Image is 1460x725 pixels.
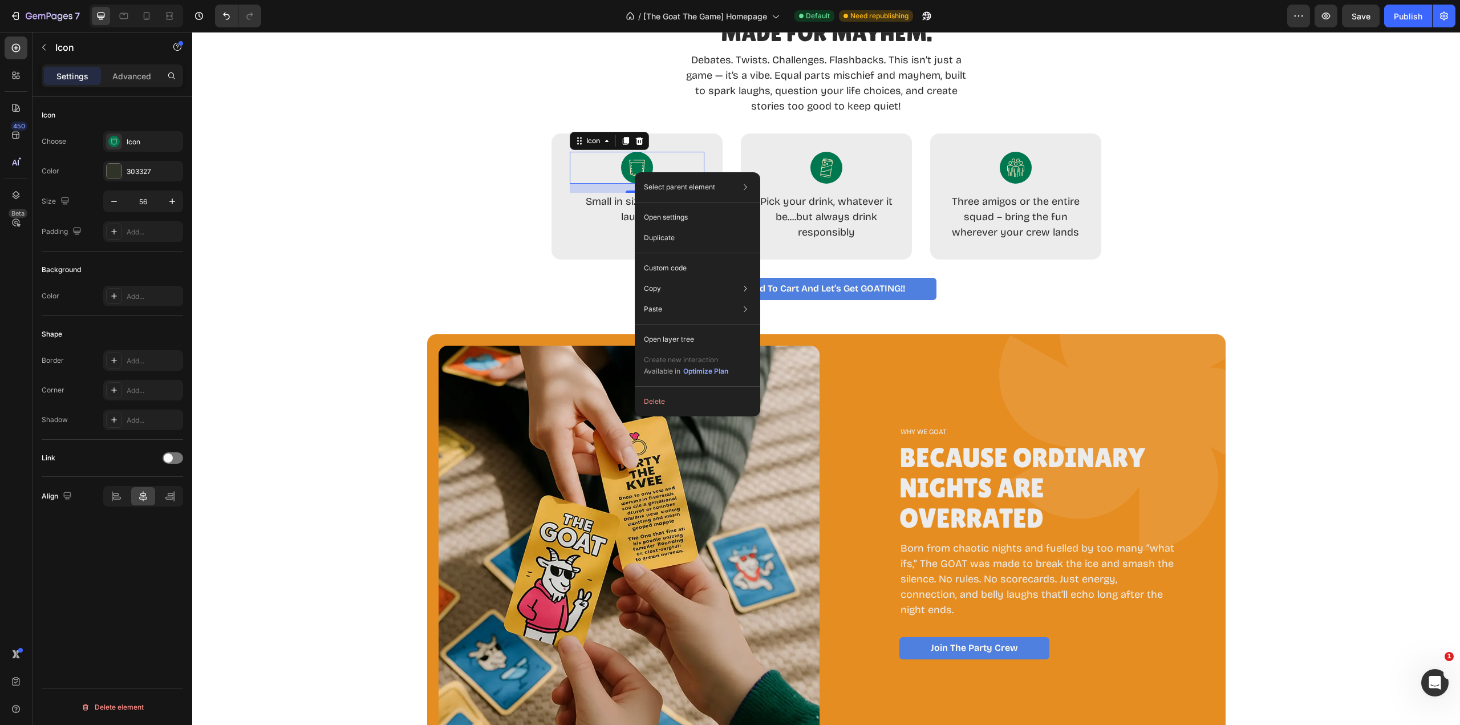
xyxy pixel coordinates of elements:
[644,233,675,243] p: Duplicate
[246,314,627,708] img: gempages_576833835258348128-ee94145c-8079-4d9d-aefc-c4b778d1f98a.webp
[708,396,983,405] p: WHY WE GOAT
[756,162,891,208] p: Three amigos or the entire squad – bring the fun wherever your crew lands
[644,283,661,294] p: Copy
[112,70,151,82] p: Advanced
[127,356,180,366] div: Add...
[1421,669,1449,696] iframe: Intercom live chat
[1342,5,1380,27] button: Save
[707,605,857,627] a: Join the Party Crew
[75,9,80,23] p: 7
[127,415,180,426] div: Add...
[1394,10,1422,22] div: Publish
[1445,652,1454,661] span: 1
[707,410,960,503] h2: Because Ordinary Nights Are Overrated
[683,366,728,376] div: Optimize Plan
[42,329,62,339] div: Shape
[81,700,144,714] div: Delete element
[1384,5,1432,27] button: Publish
[638,10,641,22] span: /
[644,182,715,192] p: Select parent element
[379,162,511,193] p: Small in size, huge on laughs
[639,391,756,412] button: Delete
[850,11,909,21] span: Need republishing
[42,385,64,395] div: Corner
[739,611,826,622] p: Join the Party Crew
[42,453,55,463] div: Link
[56,70,88,82] p: Settings
[192,32,1460,725] iframe: Design area
[42,698,183,716] button: Delete element
[127,137,180,147] div: Icon
[127,386,180,396] div: Add...
[9,209,27,218] div: Beta
[42,110,55,120] div: Icon
[215,5,261,27] div: Undo/Redo
[42,489,74,504] div: Align
[643,10,767,22] span: [The Goat The Game] Homepage
[5,5,85,27] button: 7
[55,40,152,54] p: Icon
[555,252,713,262] p: Add to Cart and Let’s Get GOATING!!
[644,334,694,345] p: Open layer tree
[42,355,64,366] div: Border
[644,354,729,366] p: Create new interaction
[644,304,662,314] p: Paste
[644,263,687,273] p: Custom code
[42,265,81,275] div: Background
[644,212,688,222] p: Open settings
[708,509,983,586] p: Born from chaotic nights and fuelled by too many “what ifs,” The GOAT was made to break the ice a...
[42,136,66,147] div: Choose
[806,11,830,21] span: Default
[11,121,27,131] div: 450
[568,162,700,208] p: Pick your drink, whatever it be....but always drink responsibly
[42,224,84,240] div: Padding
[127,227,180,237] div: Add...
[683,366,729,377] button: Optimize Plan
[1352,11,1370,21] span: Save
[42,166,59,176] div: Color
[42,194,72,209] div: Size
[524,246,744,268] a: Add to Cart and Let’s Get GOATING!!
[42,415,68,425] div: Shadow
[42,291,59,301] div: Color
[127,291,180,302] div: Add...
[127,167,180,177] div: 303327
[644,367,680,375] span: Available in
